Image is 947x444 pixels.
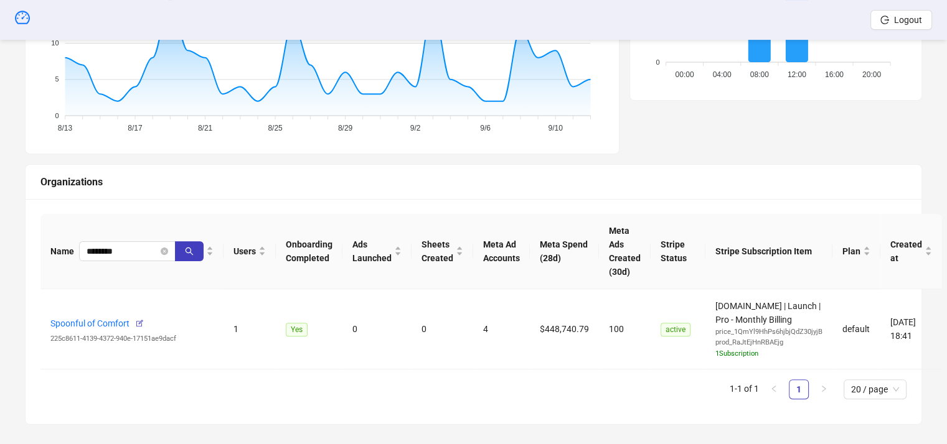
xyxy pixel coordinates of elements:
td: default [832,289,880,370]
div: Page Size [844,379,907,399]
span: [DOMAIN_NAME] | Launch | Pro - Monthly Billing [715,301,822,359]
th: Meta Ad Accounts [473,214,530,289]
tspan: 10 [51,39,59,47]
span: logout [880,16,889,24]
th: Meta Spend (28d) [530,214,599,289]
button: close-circle [161,247,168,255]
span: right [820,385,827,392]
div: prod_RaJtEjHnRBAEjg [715,337,822,348]
tspan: 9/10 [548,124,563,132]
span: active [661,323,690,336]
tspan: 20:00 [862,70,881,79]
tspan: 00:00 [676,70,694,79]
tspan: 8/17 [128,124,143,132]
li: 1 [789,379,809,399]
span: Logout [894,15,922,25]
th: Created at [880,214,942,289]
span: search [185,247,194,256]
div: 4 [483,322,520,336]
tspan: 16:00 [825,70,844,79]
th: Ads Launched [342,214,412,289]
span: dashboard [15,10,30,25]
th: Plan [832,214,880,289]
td: 0 [342,289,412,370]
button: left [764,379,784,399]
span: left [770,385,778,392]
th: Sheets Created [412,214,473,289]
li: Next Page [814,379,834,399]
div: 225c8611-4139-4372-940e-17151ae9dacf [50,333,214,345]
tspan: 8/29 [338,124,353,132]
div: Organizations [40,174,907,190]
tspan: 8/21 [198,124,213,132]
tspan: 0 [55,111,59,119]
tspan: 04:00 [713,70,732,79]
tspan: 5 [55,75,59,83]
li: Previous Page [764,379,784,399]
div: 100 [609,322,641,336]
td: 1 [224,289,276,370]
div: 1 Subscription [715,348,822,359]
a: 1 [789,380,808,399]
button: right [814,379,834,399]
tspan: 8/25 [268,124,283,132]
td: $448,740.79 [530,289,599,370]
tspan: 0 [656,58,660,65]
th: Stripe Subscription Item [705,214,832,289]
span: Yes [286,323,308,336]
th: Onboarding Completed [276,214,342,289]
button: search [175,241,204,261]
tspan: 08:00 [750,70,769,79]
tspan: 9/2 [410,124,421,132]
span: Created at [890,238,922,265]
tspan: 8/13 [58,124,73,132]
span: 20 / page [851,380,899,399]
div: price_1QmYl9HhPs6hjbjQdZ30jyjB [715,326,822,338]
span: Plan [842,244,860,258]
th: Users [224,214,276,289]
tspan: 9/6 [480,124,491,132]
button: Logout [870,10,932,30]
a: Spoonful of Comfort [50,318,130,328]
th: Meta Ads Created (30d) [599,214,651,289]
span: Users [233,244,256,258]
td: [DATE] 18:41 [880,289,942,370]
td: 0 [412,289,473,370]
span: Ads Launched [352,238,392,265]
th: Stripe Status [651,214,705,289]
span: Sheets Created [422,238,453,265]
li: 1-1 of 1 [730,379,759,399]
tspan: 12:00 [788,70,806,79]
